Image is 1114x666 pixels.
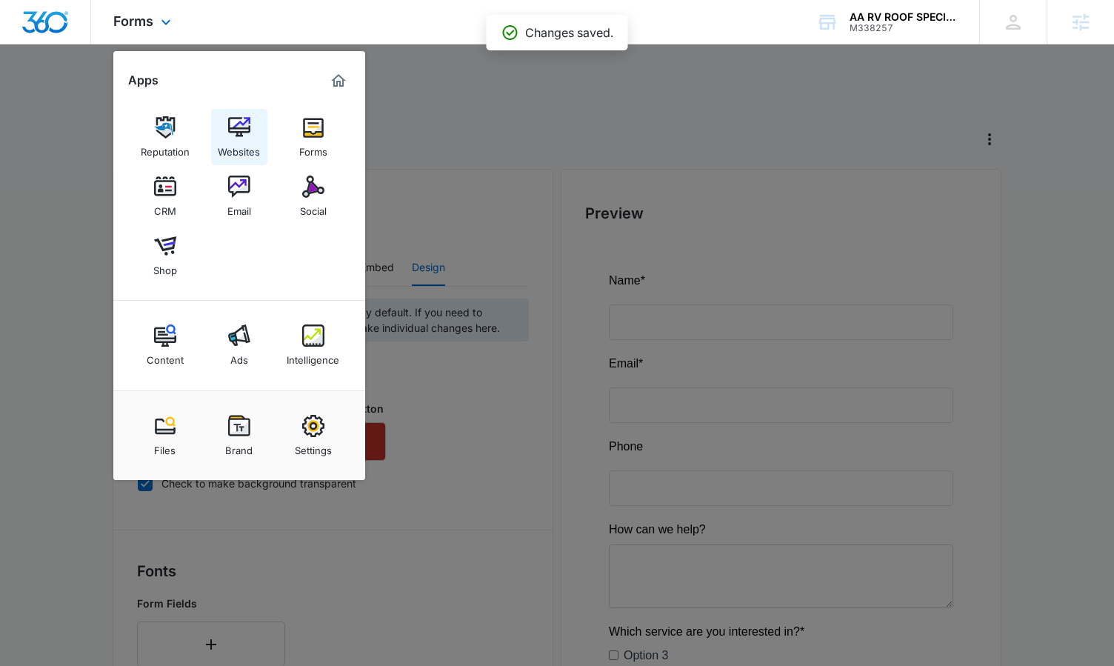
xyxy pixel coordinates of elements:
[153,257,177,276] div: Shop
[211,317,267,373] a: Ads
[230,347,248,366] div: Ads
[218,139,260,158] div: Websites
[211,407,267,464] a: Brand
[285,168,341,224] a: Social
[15,375,59,393] label: Option 3
[15,422,96,440] label: General Inquiry
[211,168,267,224] a: Email
[128,73,159,87] h2: Apps
[137,227,193,284] a: Shop
[137,109,193,165] a: Reputation
[227,198,251,217] div: Email
[300,198,327,217] div: Social
[295,437,332,456] div: Settings
[154,437,176,456] div: Files
[285,109,341,165] a: Forms
[15,399,59,416] label: Option 2
[327,69,350,93] a: Marketing 360® Dashboard
[141,139,190,158] div: Reputation
[154,198,176,217] div: CRM
[225,437,253,456] div: Brand
[850,11,958,23] div: account name
[850,23,958,33] div: account id
[285,317,341,373] a: Intelligence
[299,139,327,158] div: Forms
[137,317,193,373] a: Content
[137,407,193,464] a: Files
[287,347,339,366] div: Intelligence
[525,24,613,41] p: Changes saved.
[147,347,184,366] div: Content
[211,109,267,165] a: Websites
[113,13,153,29] span: Forms
[137,168,193,224] a: CRM
[285,407,341,464] a: Settings
[10,549,47,562] span: Submit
